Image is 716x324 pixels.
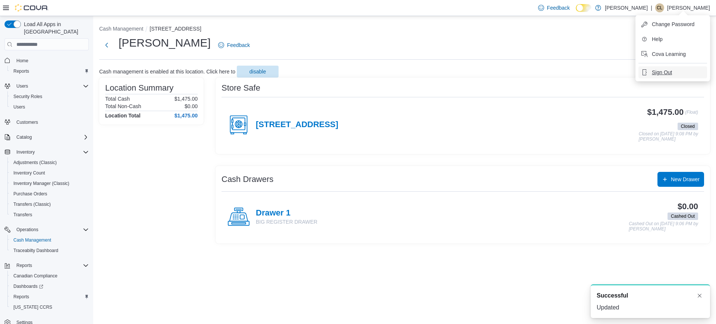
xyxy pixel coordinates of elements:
h6: Total Cash [105,96,130,102]
span: Inventory Count [10,169,89,177]
a: Security Roles [10,92,45,101]
a: Canadian Compliance [10,271,60,280]
span: Operations [16,227,38,233]
span: Inventory [16,149,35,155]
span: Closed [678,123,698,130]
button: [US_STATE] CCRS [7,302,92,312]
span: Home [13,56,89,65]
a: Feedback [215,38,253,53]
a: Dashboards [10,282,46,291]
button: Inventory [1,147,92,157]
button: Inventory Count [7,168,92,178]
span: Reports [13,261,89,270]
button: Canadian Compliance [7,271,92,281]
button: Users [13,82,31,91]
span: Transfers [13,212,32,218]
button: Operations [13,225,41,234]
span: Customers [13,117,89,127]
span: Feedback [547,4,570,12]
a: Users [10,103,28,111]
span: Dashboards [10,282,89,291]
button: Cash Management [99,26,143,32]
span: Reports [13,294,29,300]
button: Catalog [1,132,92,142]
span: Traceabilty Dashboard [10,246,89,255]
span: Reports [10,292,89,301]
p: [PERSON_NAME] [667,3,710,12]
button: Inventory Manager (Classic) [7,178,92,189]
span: Feedback [227,41,250,49]
span: Users [10,103,89,111]
a: Home [13,56,31,65]
span: Adjustments (Classic) [10,158,89,167]
a: Inventory Count [10,169,48,177]
button: Home [1,55,92,66]
span: Customers [16,119,38,125]
span: Inventory Count [13,170,45,176]
button: Sign Out [638,66,707,78]
span: Cash Management [13,237,51,243]
button: Dismiss toast [695,291,704,300]
span: Operations [13,225,89,234]
span: Load All Apps in [GEOGRAPHIC_DATA] [21,21,89,35]
button: Help [638,33,707,45]
a: [US_STATE] CCRS [10,303,55,312]
button: Reports [7,292,92,302]
button: Change Password [638,18,707,30]
span: Canadian Compliance [13,273,57,279]
p: $0.00 [185,103,198,109]
p: [PERSON_NAME] [605,3,648,12]
button: Reports [13,261,35,270]
h6: Total Non-Cash [105,103,141,109]
span: Inventory Manager (Classic) [10,179,89,188]
div: Updated [597,303,704,312]
h3: Store Safe [222,84,260,92]
button: Reports [7,66,92,76]
span: Inventory Manager (Classic) [13,180,69,186]
span: Security Roles [13,94,42,100]
button: Inventory [13,148,38,157]
button: Customers [1,117,92,128]
div: Cassandra Little [655,3,664,12]
span: Sign Out [652,69,672,76]
h1: [PERSON_NAME] [119,35,211,50]
a: Adjustments (Classic) [10,158,60,167]
a: Inventory Manager (Classic) [10,179,72,188]
span: Help [652,35,663,43]
a: Feedback [535,0,573,15]
h4: [STREET_ADDRESS] [256,120,338,130]
span: Canadian Compliance [10,271,89,280]
button: New Drawer [657,172,704,187]
a: Cash Management [10,236,54,245]
a: Transfers [10,210,35,219]
h4: Drawer 1 [256,208,317,218]
span: New Drawer [671,176,700,183]
span: Reports [13,68,29,74]
p: Cashed Out on [DATE] 9:06 PM by [PERSON_NAME] [629,221,698,232]
span: Closed [681,123,695,130]
h3: Location Summary [105,84,173,92]
span: Transfers (Classic) [10,200,89,209]
span: Cashed Out [668,213,698,220]
span: [US_STATE] CCRS [13,304,52,310]
button: Operations [1,224,92,235]
button: Catalog [13,133,35,142]
h3: $0.00 [678,202,698,211]
span: disable [249,68,266,75]
button: Users [7,102,92,112]
button: disable [237,66,279,78]
nav: An example of EuiBreadcrumbs [99,25,710,34]
span: Transfers [10,210,89,219]
a: Reports [10,67,32,76]
h3: $1,475.00 [647,108,684,117]
span: Security Roles [10,92,89,101]
span: Reports [10,67,89,76]
p: Closed on [DATE] 9:08 PM by [PERSON_NAME] [639,132,698,142]
a: Dashboards [7,281,92,292]
span: Users [16,83,28,89]
span: Home [16,58,28,64]
h3: Cash Drawers [222,175,273,184]
span: Purchase Orders [10,189,89,198]
button: Cova Learning [638,48,707,60]
button: Transfers (Classic) [7,199,92,210]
